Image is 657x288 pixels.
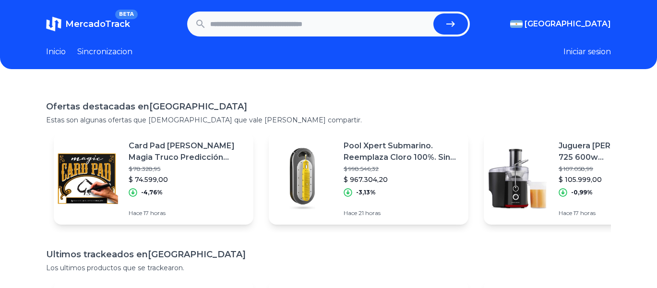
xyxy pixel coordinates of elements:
[563,46,611,58] button: Iniciar sesion
[46,248,611,261] h1: Ultimos trackeados en [GEOGRAPHIC_DATA]
[46,263,611,273] p: Los ultimos productos que se trackearon.
[344,175,461,184] p: $ 967.304,20
[46,115,611,125] p: Estas son algunas ofertas que [DEMOGRAPHIC_DATA] que vale [PERSON_NAME] compartir.
[344,209,461,217] p: Hace 21 horas
[46,16,130,32] a: MercadoTrackBETA
[46,46,66,58] a: Inicio
[141,189,163,196] p: -4,76%
[525,18,611,30] span: [GEOGRAPHIC_DATA]
[344,140,461,163] p: Pool Xpert Submarino. Reemplaza Cloro 100%. Sin Instalación!
[115,10,138,19] span: BETA
[344,165,461,173] p: $ 998.546,32
[484,145,551,212] img: Featured image
[129,140,246,163] p: Card Pad [PERSON_NAME] Magia Truco Predicción Block / [PERSON_NAME] Magic
[571,189,593,196] p: -0,99%
[54,132,253,225] a: Featured imageCard Pad [PERSON_NAME] Magia Truco Predicción Block / [PERSON_NAME] Magic$ 78.328,9...
[46,16,61,32] img: MercadoTrack
[46,100,611,113] h1: Ofertas destacadas en [GEOGRAPHIC_DATA]
[129,209,246,217] p: Hace 17 horas
[356,189,376,196] p: -3,13%
[129,165,246,173] p: $ 78.328,95
[65,19,130,29] span: MercadoTrack
[510,20,523,28] img: Argentina
[77,46,132,58] a: Sincronizacion
[510,18,611,30] button: [GEOGRAPHIC_DATA]
[129,175,246,184] p: $ 74.599,00
[54,145,121,212] img: Featured image
[269,145,336,212] img: Featured image
[269,132,468,225] a: Featured imagePool Xpert Submarino. Reemplaza Cloro 100%. Sin Instalación!$ 998.546,32$ 967.304,2...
